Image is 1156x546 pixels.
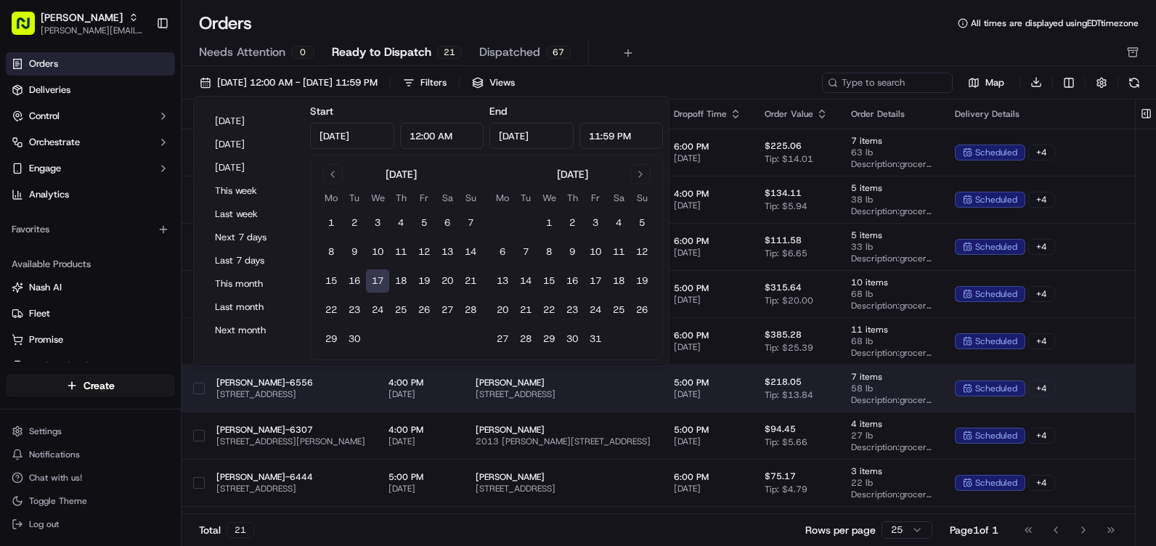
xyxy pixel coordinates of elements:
[319,269,343,293] button: 15
[15,58,264,81] p: Welcome 👋
[465,73,521,93] button: Views
[29,110,60,123] span: Control
[6,157,175,180] button: Engage
[343,269,366,293] button: 16
[389,298,412,322] button: 25
[208,250,296,271] button: Last 7 days
[15,15,44,44] img: Nash
[514,298,537,322] button: 21
[412,298,436,322] button: 26
[29,333,63,346] span: Promise
[584,190,607,205] th: Friday
[6,131,175,154] button: Orchestrate
[6,468,175,488] button: Chat with us!
[343,240,366,264] button: 9
[6,183,175,206] a: Analytics
[765,342,813,354] span: Tip: $25.39
[851,465,932,477] span: 3 items
[41,25,144,36] span: [PERSON_NAME][EMAIL_ADDRESS][PERSON_NAME][DOMAIN_NAME]
[12,307,169,320] a: Fleet
[6,276,175,299] button: Nash AI
[476,424,651,436] span: [PERSON_NAME]
[851,489,932,500] span: Description: grocery bags
[388,377,452,388] span: 4:00 PM
[630,211,654,235] button: 5
[208,158,296,178] button: [DATE]
[29,359,99,372] span: Product Catalog
[41,10,123,25] span: [PERSON_NAME]
[102,245,176,257] a: Powered byPylon
[674,235,741,247] span: 6:00 PM
[674,141,741,152] span: 6:00 PM
[851,335,932,347] span: 68 lb
[765,235,802,246] span: $111.58
[216,388,365,400] span: [STREET_ADDRESS]
[29,211,111,225] span: Knowledge Base
[674,188,741,200] span: 4:00 PM
[765,436,807,448] span: Tip: $5.66
[674,471,741,483] span: 6:00 PM
[851,135,932,147] span: 7 items
[216,377,365,388] span: [PERSON_NAME]-6556
[476,471,651,483] span: [PERSON_NAME]
[1028,239,1055,255] div: + 4
[6,302,175,325] button: Fleet
[29,307,50,320] span: Fleet
[388,471,452,483] span: 5:00 PM
[1124,73,1144,93] button: Refresh
[765,200,807,212] span: Tip: $5.94
[630,298,654,322] button: 26
[476,377,651,388] span: [PERSON_NAME]
[144,246,176,257] span: Pylon
[674,341,741,353] span: [DATE]
[412,190,436,205] th: Friday
[1028,428,1055,444] div: + 4
[6,514,175,534] button: Log out
[975,477,1017,489] span: scheduled
[420,76,447,89] div: Filters
[208,227,296,248] button: Next 7 days
[6,52,175,76] a: Orders
[9,205,117,231] a: 📗Knowledge Base
[514,327,537,351] button: 28
[388,483,452,494] span: [DATE]
[765,187,802,199] span: $134.11
[6,421,175,441] button: Settings
[489,105,507,118] label: End
[436,211,459,235] button: 6
[388,388,452,400] span: [DATE]
[584,298,607,322] button: 24
[366,211,389,235] button: 3
[436,269,459,293] button: 20
[386,167,417,182] div: [DATE]
[674,330,741,341] span: 6:00 PM
[851,418,932,430] span: 4 items
[319,327,343,351] button: 29
[29,518,59,530] span: Log out
[851,513,932,524] span: 5 items
[412,269,436,293] button: 19
[822,73,953,93] input: Type to search
[561,327,584,351] button: 30
[459,269,482,293] button: 21
[476,388,651,400] span: [STREET_ADDRESS]
[366,240,389,264] button: 10
[310,123,394,149] input: Date
[319,190,343,205] th: Monday
[674,377,741,388] span: 5:00 PM
[958,74,1014,91] button: Map
[851,394,932,406] span: Description: grocery bags
[6,105,175,128] button: Control
[765,470,796,482] span: $75.17
[584,269,607,293] button: 17
[479,44,540,61] span: Dispatched
[396,73,453,93] button: Filters
[489,123,574,149] input: Date
[630,240,654,264] button: 12
[1028,380,1055,396] div: + 4
[851,441,932,453] span: Description: grocery bags
[851,147,932,158] span: 63 lb
[975,335,1017,347] span: scheduled
[476,436,651,447] span: 2013 [PERSON_NAME][STREET_ADDRESS]
[208,111,296,131] button: [DATE]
